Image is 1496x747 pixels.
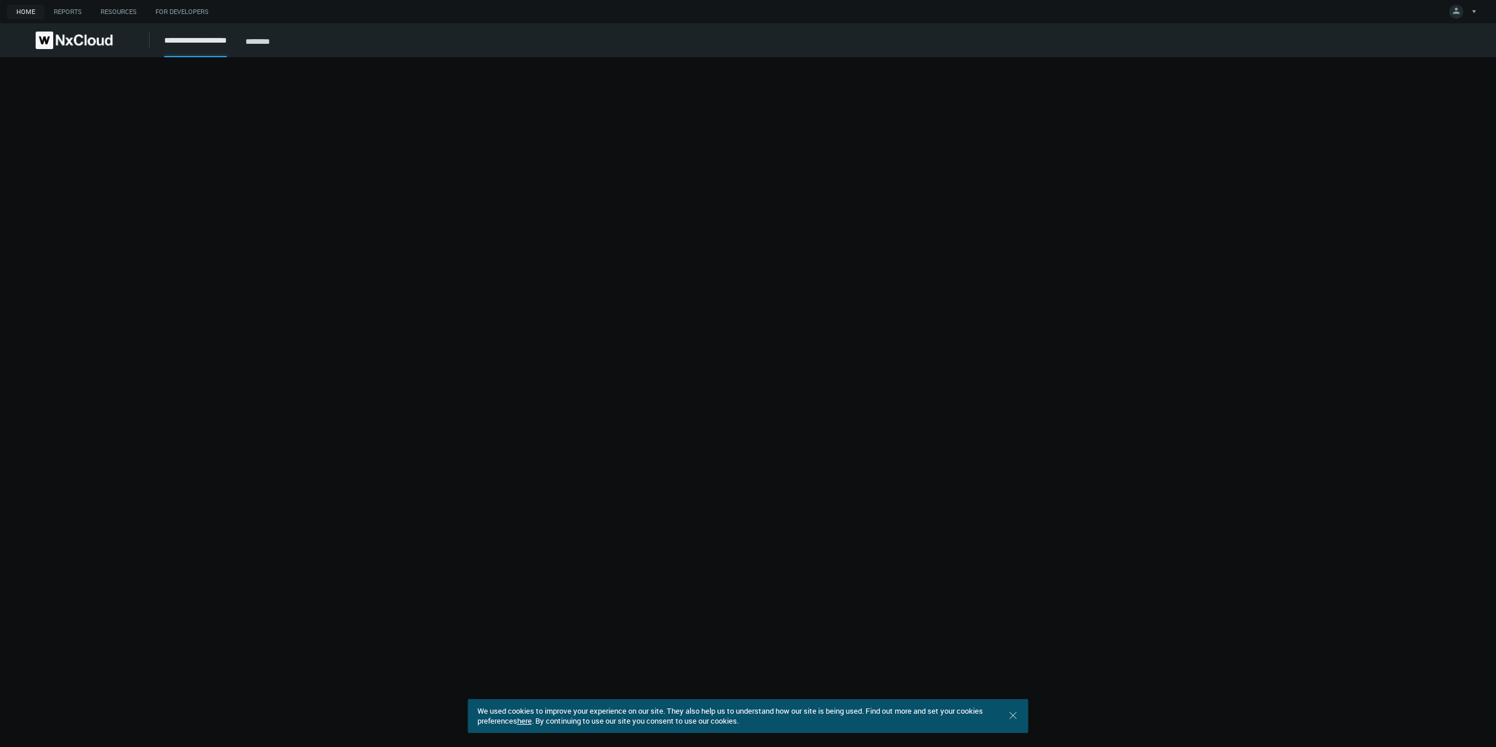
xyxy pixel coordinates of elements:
span: We used cookies to improve your experience on our site. They also help us to understand how our s... [477,706,983,726]
span: . By continuing to use our site you consent to use our cookies. [532,715,739,726]
a: here [517,715,532,726]
img: Nx Cloud logo [36,32,113,49]
a: Resources [91,5,146,19]
a: Reports [44,5,91,19]
a: Home [7,5,44,19]
a: For Developers [146,5,218,19]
